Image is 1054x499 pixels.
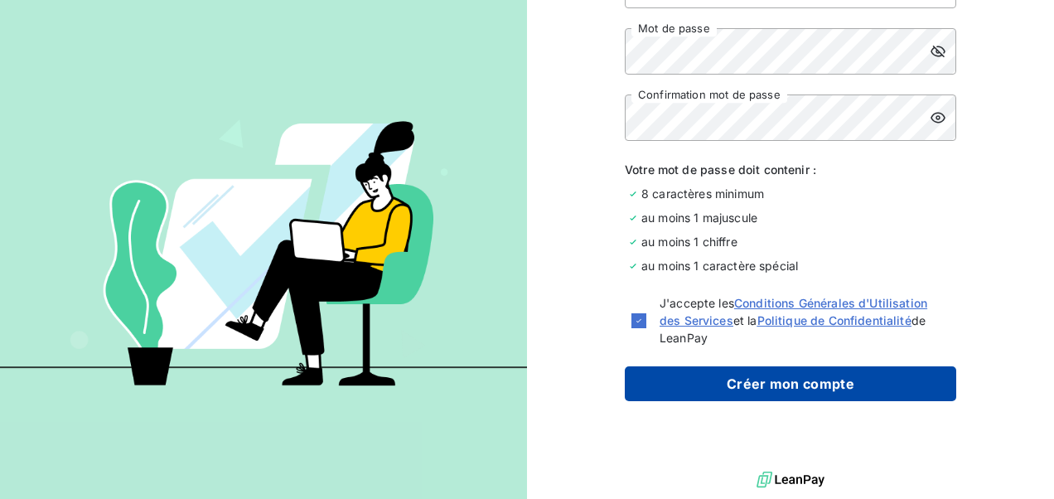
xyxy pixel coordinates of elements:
[641,209,757,226] span: au moins 1 majuscule
[641,257,798,274] span: au moins 1 caractère spécial
[625,366,956,401] button: Créer mon compte
[625,161,956,178] span: Votre mot de passe doit contenir :
[757,313,911,327] a: Politique de Confidentialité
[660,296,927,327] a: Conditions Générales d'Utilisation des Services
[641,185,764,202] span: 8 caractères minimum
[660,294,950,346] span: J'accepte les et la de LeanPay
[641,233,737,250] span: au moins 1 chiffre
[757,468,824,492] img: logo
